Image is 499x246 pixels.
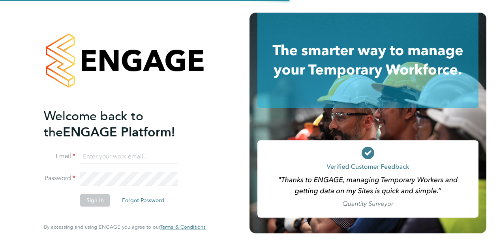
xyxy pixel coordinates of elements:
[80,150,178,164] input: Enter your work email...
[44,108,143,140] span: Welcome back to the
[80,194,110,207] button: Sign In
[44,152,75,160] label: Email
[44,224,206,230] span: By accessing and using ENGAGE you agree to our
[44,174,75,183] label: Password
[160,224,206,230] a: Terms & Conditions
[44,108,198,140] h2: ENGAGE Platform!
[116,194,171,207] button: Forgot Password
